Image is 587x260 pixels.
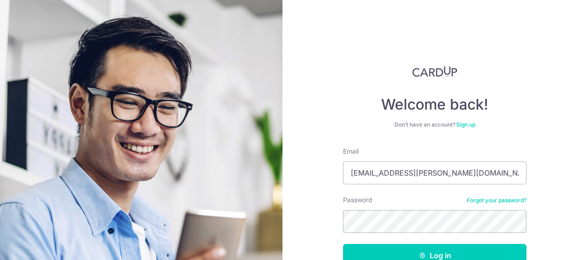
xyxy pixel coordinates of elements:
[412,66,457,77] img: CardUp Logo
[343,161,526,184] input: Enter your Email
[343,121,526,128] div: Don’t have an account?
[467,197,526,204] a: Forgot your password?
[456,121,476,128] a: Sign up
[343,95,526,114] h4: Welcome back!
[343,195,372,205] label: Password
[343,147,359,156] label: Email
